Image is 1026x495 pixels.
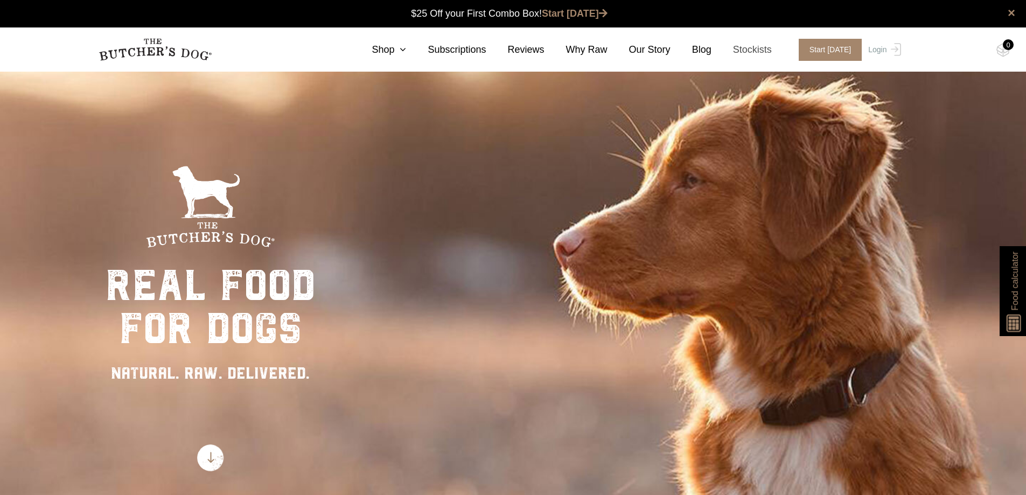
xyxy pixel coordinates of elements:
[996,43,1010,57] img: TBD_Cart-Empty.png
[866,39,901,61] a: Login
[106,264,316,350] div: real food for dogs
[545,43,608,57] a: Why Raw
[350,43,406,57] a: Shop
[1008,252,1021,310] span: Food calculator
[671,43,711,57] a: Blog
[711,43,772,57] a: Stockists
[608,43,671,57] a: Our Story
[486,43,545,57] a: Reviews
[1003,39,1014,50] div: 0
[788,39,866,61] a: Start [DATE]
[406,43,486,57] a: Subscriptions
[106,361,316,385] div: NATURAL. RAW. DELIVERED.
[799,39,862,61] span: Start [DATE]
[542,8,608,19] a: Start [DATE]
[1008,6,1015,19] a: close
